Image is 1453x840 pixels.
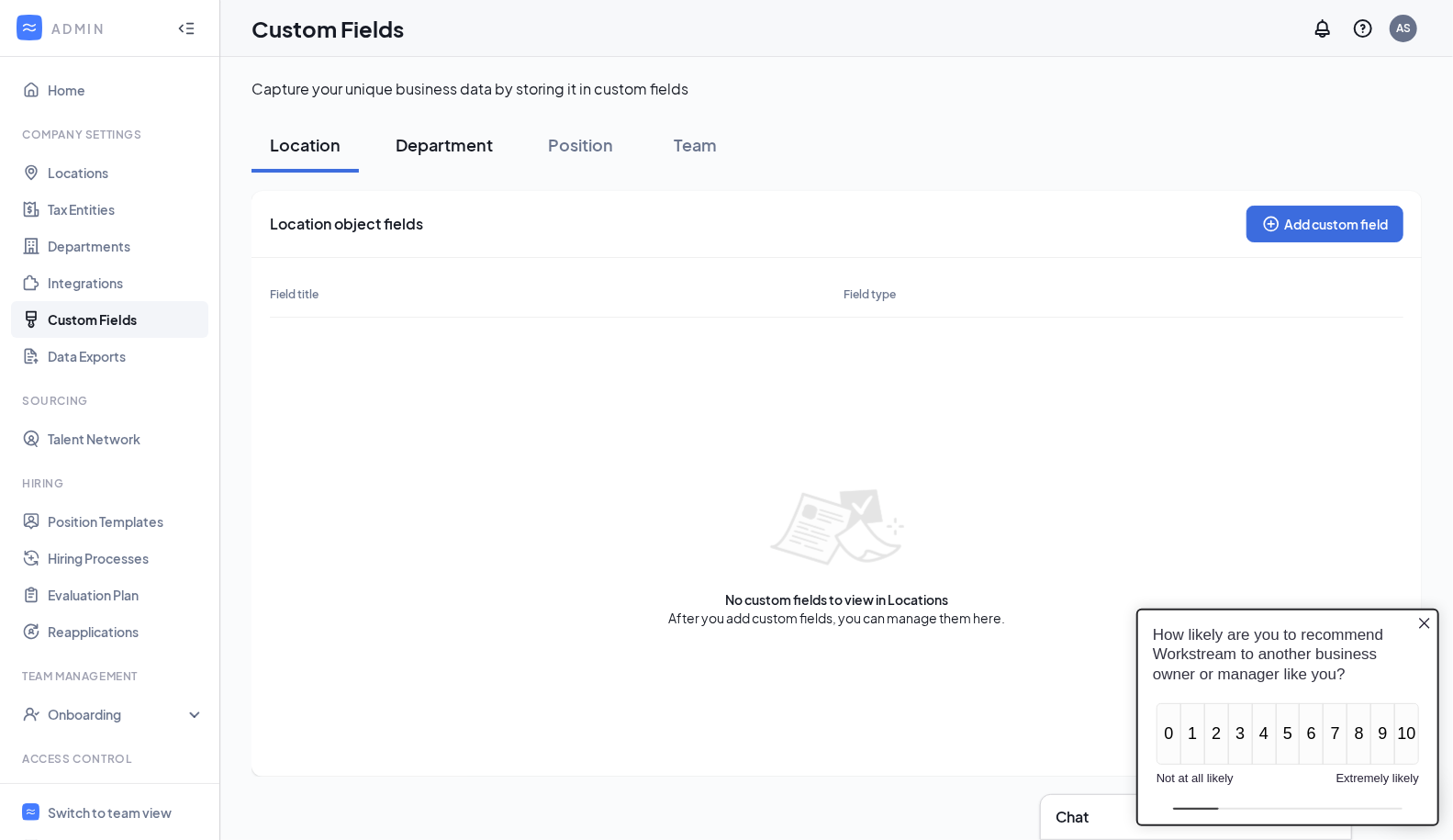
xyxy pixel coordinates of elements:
[396,133,493,156] div: Department
[270,133,341,156] div: Location
[48,540,205,577] a: Hiring Processes
[48,264,205,301] a: Integrations
[1262,215,1280,233] svg: PlusCircle
[48,420,205,457] a: Talent Network
[837,276,1220,313] div: Field type
[177,19,196,38] svg: Collapse
[1246,206,1403,242] button: Add custom fieldPlusCircle
[48,72,205,108] a: Home
[270,215,423,233] span: Location object fields
[48,613,205,650] a: Reapplications
[747,467,926,590] img: empty list
[48,778,205,815] a: Users
[1123,595,1453,840] iframe: Sprig User Feedback Dialog
[48,338,205,375] a: Data Exports
[668,133,723,156] div: Team
[22,127,201,142] div: Company Settings
[20,18,39,37] svg: WorkstreamLogo
[22,751,201,767] div: Access control
[263,276,837,313] div: Field title
[668,609,1005,627] span: After you add custom fields, you can manage them here.
[1352,17,1374,39] svg: QuestionInfo
[48,803,172,822] div: Switch to team view
[48,191,205,228] a: Tax Entities
[25,806,37,818] svg: WorkstreamLogo
[22,393,201,409] div: Sourcing
[48,577,205,613] a: Evaluation Plan
[48,228,205,264] a: Departments
[48,705,189,723] div: Onboarding
[251,13,404,44] h1: Custom Fields
[51,19,161,38] div: ADMIN
[1396,20,1411,36] div: AS
[48,503,205,540] a: Position Templates
[548,133,613,156] div: Position
[1312,17,1334,39] svg: Notifications
[251,79,1422,99] p: Capture your unique business data by storing it in custom fields
[48,154,205,191] a: Locations
[22,705,40,723] svg: UserCheck
[22,476,201,491] div: Hiring
[22,668,201,684] div: Team Management
[1056,807,1089,827] h3: Chat
[725,590,948,609] span: No custom fields to view in Locations
[48,301,205,338] a: Custom Fields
